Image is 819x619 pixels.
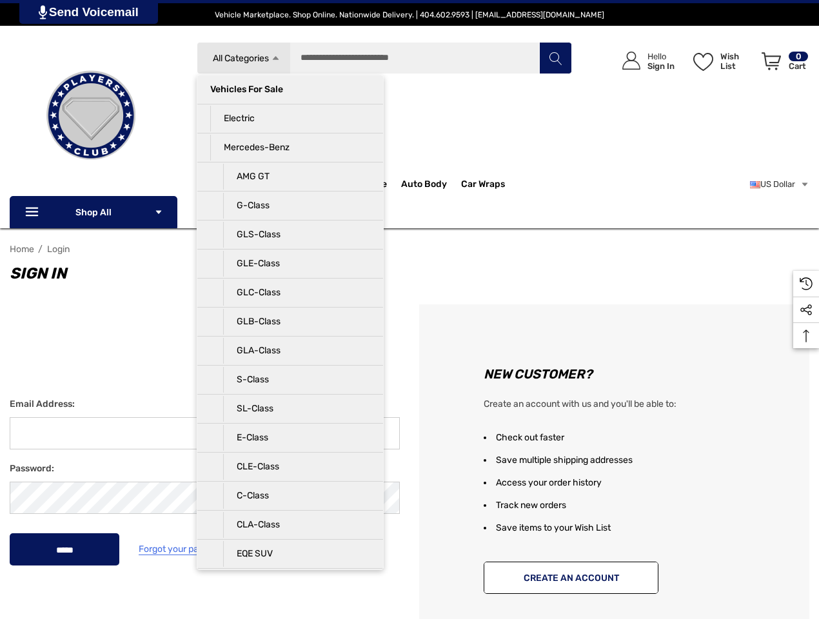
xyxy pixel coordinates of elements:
p: Shop All [10,196,177,228]
p: Wish List [720,52,755,71]
a: Cart with 0 items [756,39,809,89]
img: Players Club | Cars For Sale [26,51,155,180]
a: All Categories Icon Arrow Down Icon Arrow Up [197,42,290,74]
label: Password: [10,462,400,475]
svg: Top [793,329,819,342]
p: GLE-Class [223,251,370,277]
span: Car Wraps [461,179,505,193]
svg: Social Media [800,304,813,317]
p: G-Class [223,193,370,219]
p: E-Class [223,425,370,451]
a: Login [47,244,70,255]
p: GLA-Class [223,338,370,364]
p: GLC-Class [223,280,370,306]
p: Vehicles For Sale [210,77,370,103]
svg: Wish List [693,53,713,71]
nav: Breadcrumb [10,238,809,260]
p: GLB-Class [223,309,370,335]
p: Mercedes-Benz [210,135,370,161]
li: Save items to your Wish List [484,516,777,539]
svg: Recently Viewed [800,277,813,290]
p: CLE-Class [223,454,370,480]
li: Access your order history [484,471,777,494]
a: Home [10,244,34,255]
label: Email Address: [10,398,400,411]
button: Create An Account [484,562,658,594]
svg: Icon User Account [622,52,640,70]
button: Search [539,42,571,74]
a: USD [750,172,809,197]
p: CLA-Class [223,512,370,538]
p: EQE SUV [223,541,370,567]
a: Wish List Wish List [687,39,756,83]
a: Auto Body [401,172,461,197]
svg: Icon Arrow Down [154,208,163,217]
p: Create an account with us and you'll be able to: [484,397,777,413]
li: Save multiple shipping addresses [484,449,777,471]
li: Check out faster [484,426,777,449]
li: Track new orders [484,494,777,516]
p: C-Class [223,483,370,509]
img: PjwhLS0gR2VuZXJhdG9yOiBHcmF2aXQuaW8gLS0+PHN2ZyB4bWxucz0iaHR0cDovL3d3dy53My5vcmcvMjAwMC9zdmciIHhtb... [39,5,47,19]
p: SL-Class [223,396,370,422]
p: Sign In [647,61,675,71]
p: S-Class [223,367,370,393]
p: GLS-Class [223,222,370,248]
p: AMG GT [223,164,370,190]
svg: Icon Arrow Up [271,54,281,63]
h2: New Customer? [484,368,777,380]
a: Car Wraps [461,172,519,197]
a: Forgot your password? [139,542,233,558]
svg: Icon Line [24,205,43,220]
a: Sign in [607,39,681,83]
p: Electric [210,106,370,132]
span: Auto Body [401,179,447,193]
span: All Categories [213,53,269,64]
p: Hello [647,52,675,61]
span: Forgot your password? [139,544,233,555]
span: Vehicle Marketplace. Shop Online. Nationwide Delivery. | 404.602.9593 | [EMAIL_ADDRESS][DOMAIN_NAME] [215,10,604,19]
h1: Sign in [10,260,809,286]
p: Cart [789,61,808,71]
p: 0 [789,52,808,61]
svg: Review Your Cart [762,52,781,70]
